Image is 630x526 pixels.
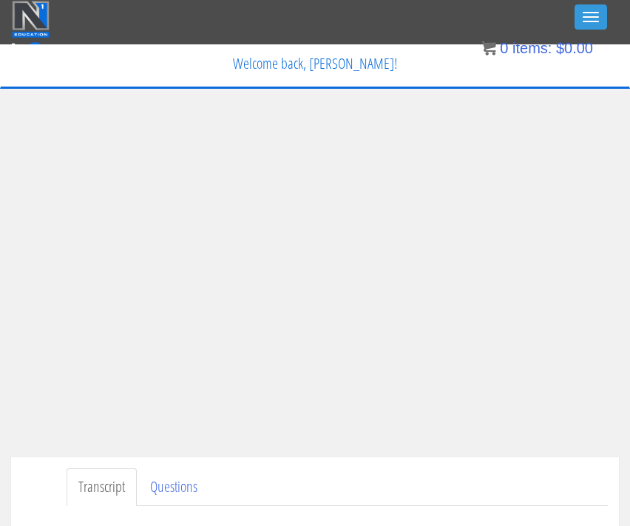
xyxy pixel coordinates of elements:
span: $ [556,40,564,56]
span: 0 [500,40,508,56]
a: Transcript [67,468,137,506]
span: items: [512,40,552,56]
img: icon11.png [481,41,496,55]
span: 0 [26,42,44,61]
p: Welcome back, [PERSON_NAME]! [12,45,618,82]
img: n1-education [12,1,50,38]
a: 0 items: $0.00 [481,40,593,56]
a: 0 [12,38,44,58]
a: Questions [138,468,209,506]
bdi: 0.00 [556,40,593,56]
